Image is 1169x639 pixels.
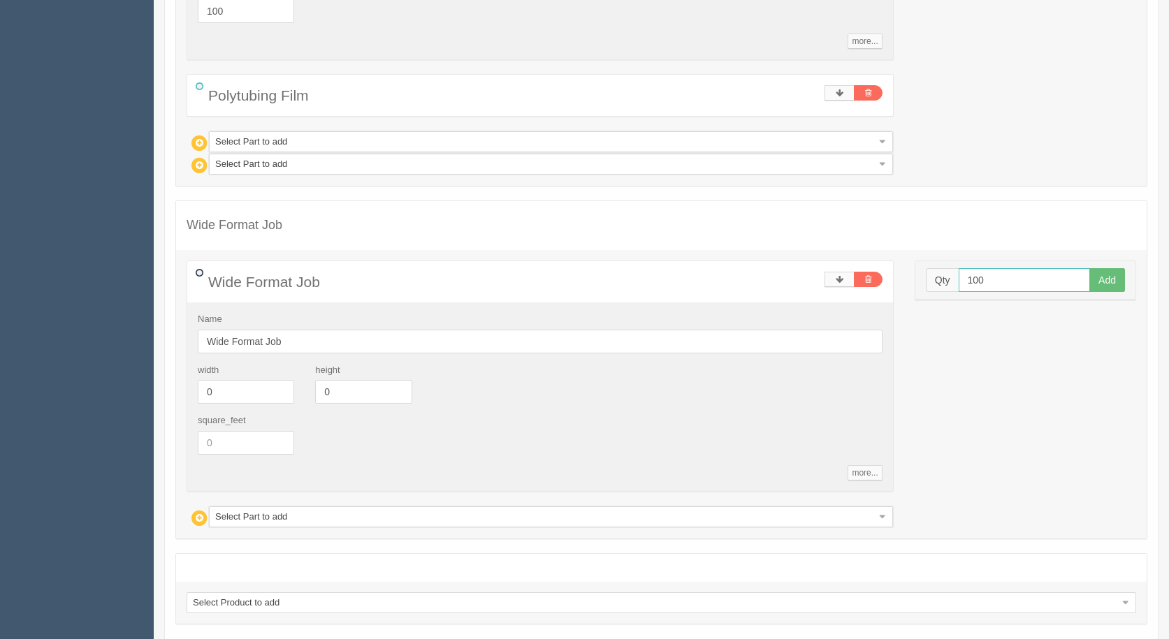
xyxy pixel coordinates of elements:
[209,506,893,527] a: Select Part to add
[215,507,874,527] span: Select Part to add
[208,87,309,103] span: Polytubing Film
[198,414,246,427] label: square_feet
[198,330,883,353] input: Name
[187,592,1136,613] a: Select Product to add
[209,131,893,152] a: Select Part to add
[959,268,1091,292] input: add quantity
[926,268,959,292] span: Qty
[1089,268,1125,292] button: Add
[209,154,893,175] a: Select Part to add
[193,593,1117,612] span: Select Product to add
[198,313,222,326] label: Name
[198,431,294,455] input: 0
[187,219,1136,233] h4: Wide Format Job
[215,132,874,152] span: Select Part to add
[848,34,882,49] a: more...
[315,364,340,377] label: height
[848,465,882,480] a: more...
[215,154,874,174] span: Select Part to add
[198,364,219,377] label: width
[208,274,320,290] span: Wide Format Job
